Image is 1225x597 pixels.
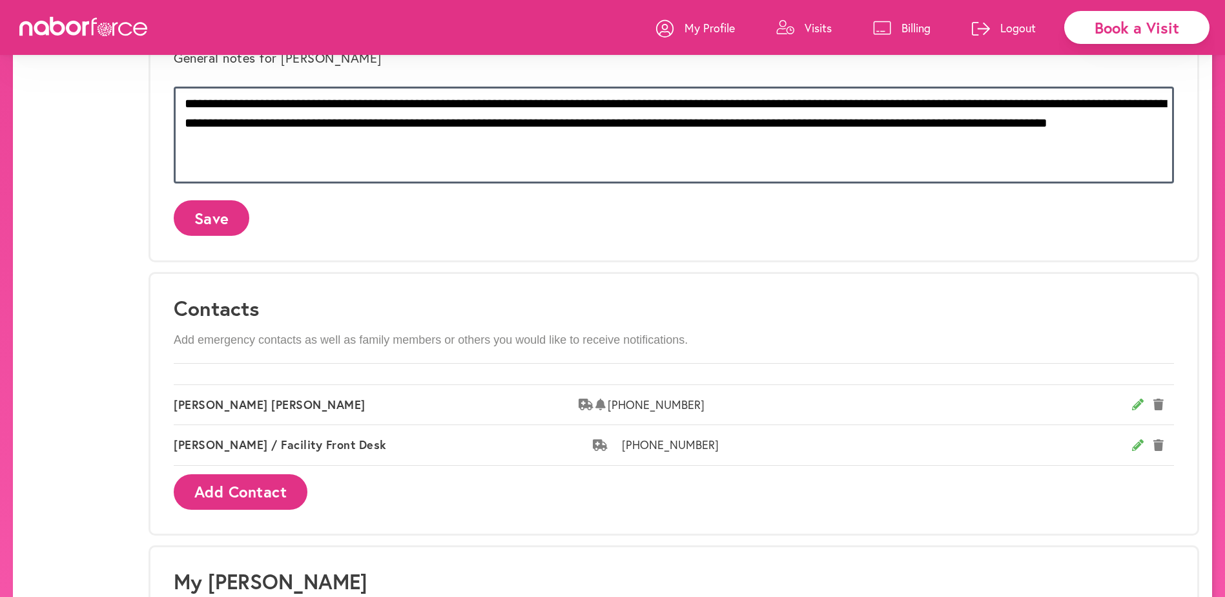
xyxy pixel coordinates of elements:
[174,296,1174,320] h3: Contacts
[608,398,1132,412] span: [PHONE_NUMBER]
[972,8,1036,47] a: Logout
[805,20,832,36] p: Visits
[1064,11,1210,44] div: Book a Visit
[873,8,931,47] a: Billing
[174,569,1174,594] h1: My [PERSON_NAME]
[174,200,249,236] button: Save
[174,333,1174,348] p: Add emergency contacts as well as family members or others you would like to receive notifications.
[174,50,382,66] label: General notes for [PERSON_NAME]
[901,20,931,36] p: Billing
[1000,20,1036,36] p: Logout
[685,20,735,36] p: My Profile
[622,438,1132,452] span: [PHONE_NUMBER]
[776,8,832,47] a: Visits
[174,474,307,510] button: Add Contact
[174,398,579,412] span: [PERSON_NAME] [PERSON_NAME]
[656,8,735,47] a: My Profile
[174,438,593,452] span: [PERSON_NAME] / Facility Front Desk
